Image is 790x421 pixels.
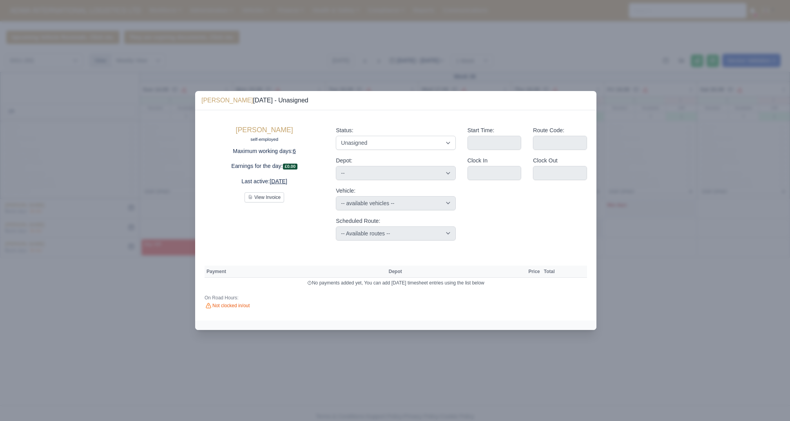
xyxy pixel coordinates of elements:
[283,164,298,169] span: £0.00
[533,126,564,135] label: Route Code:
[467,156,487,165] label: Clock In
[205,147,324,156] p: Maximum working days:
[205,277,587,288] td: No payments added yet, You can add [DATE] timesheet entries using the list below
[201,97,253,104] a: [PERSON_NAME]
[533,156,558,165] label: Clock Out
[205,303,324,310] div: Not clocked in/out
[293,148,296,154] u: 6
[236,126,293,134] a: [PERSON_NAME]
[245,192,284,202] button: View Invoice
[205,177,324,186] p: Last active:
[270,178,287,184] u: [DATE]
[336,217,380,226] label: Scheduled Route:
[387,266,520,277] th: Depot
[250,137,278,142] small: self-employed
[336,126,353,135] label: Status:
[526,266,542,277] th: Price
[205,162,324,171] p: Earnings for the day:
[201,96,308,105] div: [DATE] - Unasigned
[467,126,495,135] label: Start Time:
[205,266,387,277] th: Payment
[205,295,324,301] div: On Road Hours:
[542,266,557,277] th: Total
[649,330,790,421] iframe: Chat Widget
[336,186,355,195] label: Vehicle:
[336,156,352,165] label: Depot:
